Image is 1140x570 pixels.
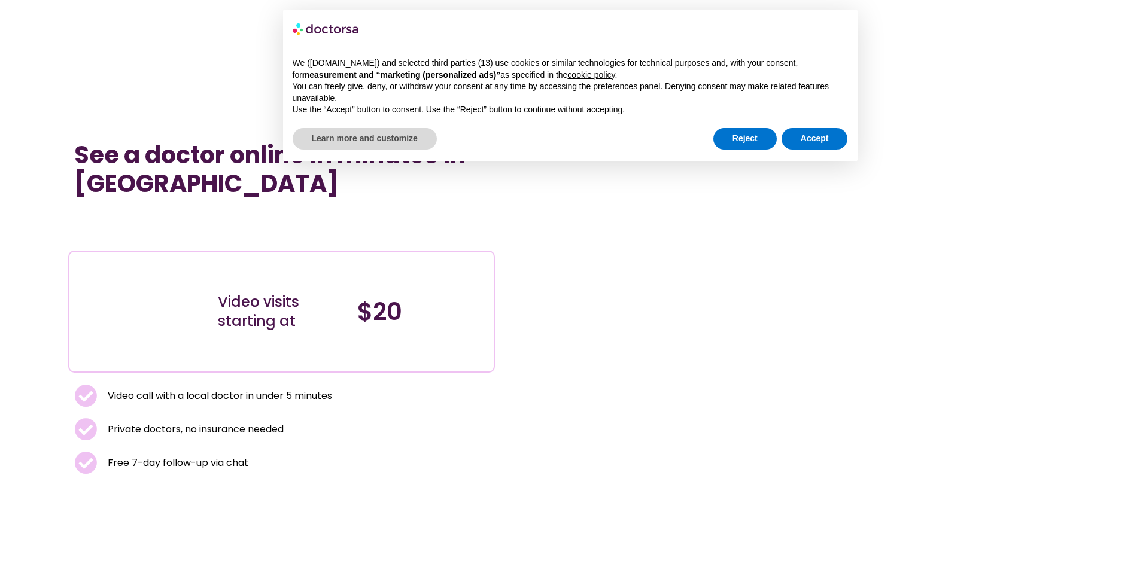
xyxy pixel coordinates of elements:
iframe: Customer reviews powered by Trustpilot [74,210,254,224]
button: Reject [713,128,777,150]
iframe: Customer reviews powered by Trustpilot [74,224,488,239]
p: We ([DOMAIN_NAME]) and selected third parties (13) use cookies or similar technologies for techni... [293,57,848,81]
p: You can freely give, deny, or withdraw your consent at any time by accessing the preferences pane... [293,81,848,104]
span: Video call with a local doctor in under 5 minutes [105,388,332,404]
button: Learn more and customize [293,128,437,150]
h4: $20 [357,297,485,326]
div: Video visits starting at [218,292,345,331]
span: Private doctors, no insurance needed [105,421,284,438]
h1: See a doctor online in minutes in [GEOGRAPHIC_DATA] [74,141,488,198]
img: Illustration depicting a young woman in a casual outfit, engaged with her smartphone. She has a p... [92,261,193,362]
a: cookie policy [567,70,615,80]
img: logo [293,19,360,38]
strong: measurement and “marketing (personalized ads)” [302,70,500,80]
button: Accept [782,128,848,150]
span: Free 7-day follow-up via chat [105,455,248,471]
p: Use the “Accept” button to consent. Use the “Reject” button to continue without accepting. [293,104,848,116]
